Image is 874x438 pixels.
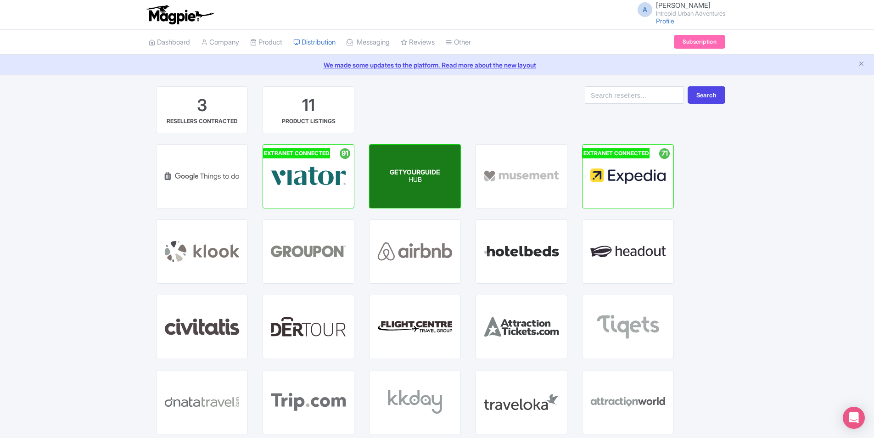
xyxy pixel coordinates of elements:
[250,30,282,55] a: Product
[263,86,354,133] a: 11 PRODUCT LISTINGS
[144,5,215,25] img: logo-ab69f6fb50320c5b225c76a69d11143b.png
[369,144,461,208] a: EXTRANET CONNECTED 92 GETYOURGUIDE HUB
[347,30,390,55] a: Messaging
[293,30,336,55] a: Distribution
[688,86,725,104] button: Search
[201,30,239,55] a: Company
[632,2,725,17] a: A [PERSON_NAME] Intrepid Urban Adventures
[282,117,336,125] div: PRODUCT LISTINGS
[585,86,684,104] input: Search resellers...
[167,117,237,125] div: RESELLERS CONTRACTED
[582,144,674,208] a: EXTRANET CONNECTED 71
[6,60,868,70] a: We made some updates to the platform. Read more about the new layout
[656,17,674,25] a: Profile
[390,176,440,184] p: HUB
[401,30,435,55] a: Reviews
[390,168,440,176] span: GETYOURGUIDE
[858,59,865,70] button: Close announcement
[263,144,354,208] a: EXTRANET CONNECTED 91
[656,1,711,10] span: [PERSON_NAME]
[156,86,248,133] a: 3 RESELLERS CONTRACTED
[197,94,207,117] div: 3
[656,11,725,17] small: Intrepid Urban Adventures
[302,94,315,117] div: 11
[674,35,725,49] a: Subscription
[843,407,865,429] div: Open Intercom Messenger
[446,30,471,55] a: Other
[638,2,652,17] span: A
[149,30,190,55] a: Dashboard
